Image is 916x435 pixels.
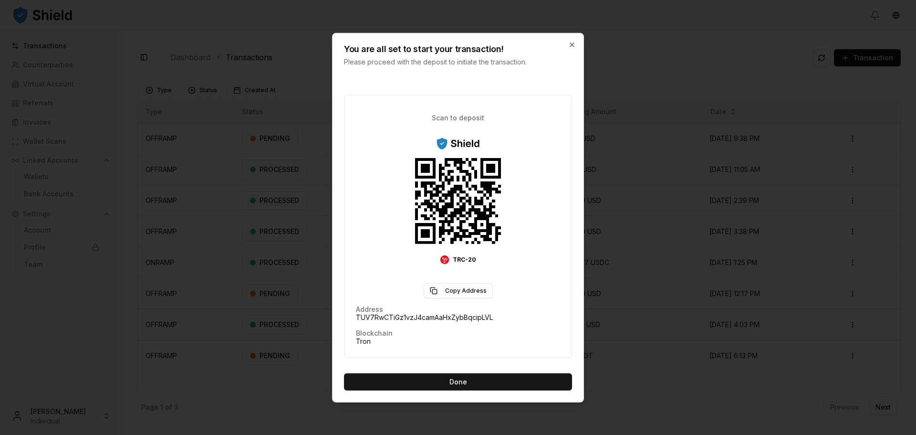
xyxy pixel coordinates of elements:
img: ShieldPay Logo [436,136,480,150]
p: Blockchain [356,330,393,337]
button: Copy Address [424,283,493,298]
span: Tron [356,337,371,346]
span: TUV7RwCTiGz1vzJ4camAaHxZybBqcipLVL [356,313,493,322]
p: Scan to deposit [432,114,484,121]
span: TRC-20 [453,256,476,264]
p: Please proceed with the deposit to initiate the transaction. [344,57,553,66]
button: Done [344,373,572,391]
p: Address [356,306,383,313]
img: Tron Logo [440,255,449,264]
h2: You are all set to start your transaction! [344,44,553,53]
